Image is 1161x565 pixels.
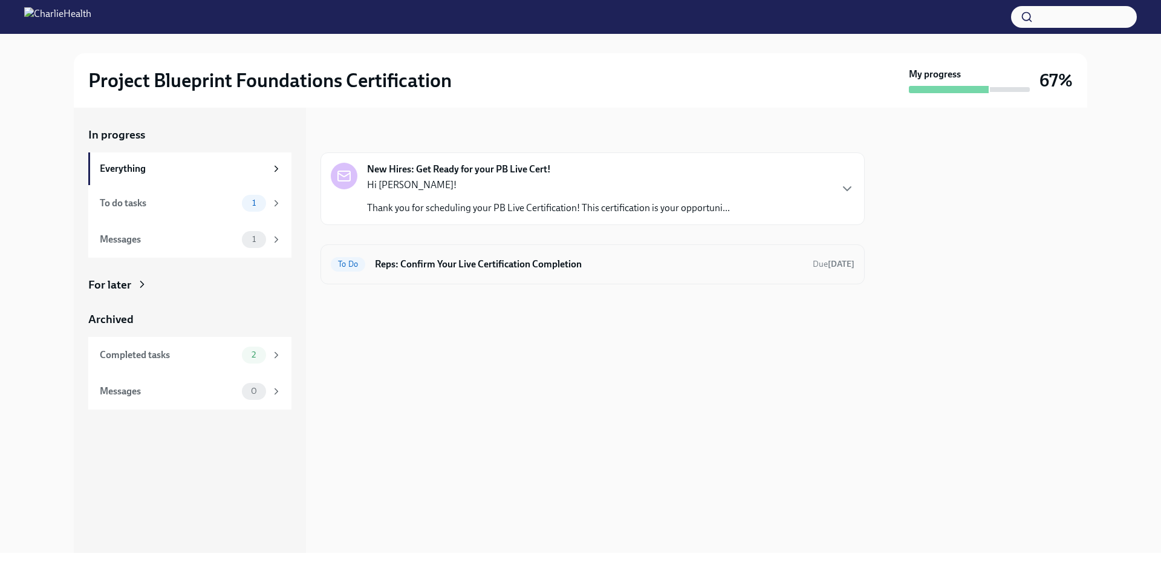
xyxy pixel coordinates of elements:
span: To Do [331,260,365,269]
div: In progress [320,127,377,143]
span: 2 [244,350,263,359]
a: Everything [88,152,291,185]
a: To do tasks1 [88,185,291,221]
strong: New Hires: Get Ready for your PB Live Cert! [367,163,551,176]
p: Thank you for scheduling your PB Live Certification! This certification is your opportuni... [367,201,730,215]
div: Messages [100,233,237,246]
a: Archived [88,312,291,327]
span: Due [813,259,854,269]
div: Completed tasks [100,348,237,362]
h3: 67% [1039,70,1073,91]
strong: [DATE] [828,259,854,269]
h2: Project Blueprint Foundations Certification [88,68,452,93]
a: To DoReps: Confirm Your Live Certification CompletionDue[DATE] [331,255,854,274]
div: Messages [100,385,237,398]
a: Messages0 [88,373,291,410]
img: CharlieHealth [24,7,91,27]
a: In progress [88,127,291,143]
a: Messages1 [88,221,291,258]
a: For later [88,277,291,293]
strong: My progress [909,68,961,81]
div: To do tasks [100,197,237,210]
span: 1 [245,198,263,207]
div: Everything [100,162,266,175]
p: Hi [PERSON_NAME]! [367,178,730,192]
a: Completed tasks2 [88,337,291,373]
span: 0 [244,387,264,396]
span: October 2nd, 2025 11:00 [813,258,854,270]
h6: Reps: Confirm Your Live Certification Completion [375,258,803,271]
div: For later [88,277,131,293]
span: 1 [245,235,263,244]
